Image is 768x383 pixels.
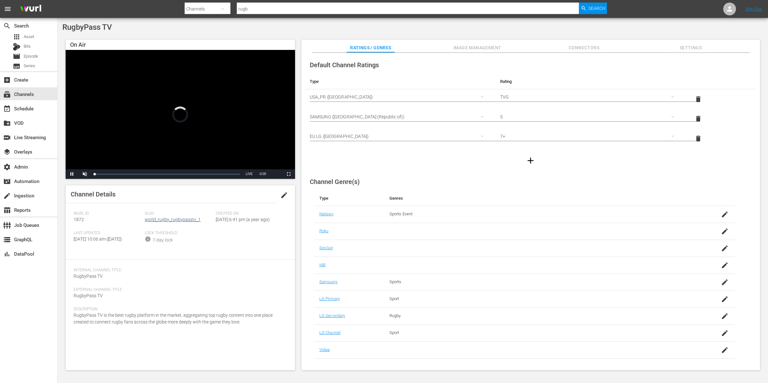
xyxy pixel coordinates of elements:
[500,127,680,145] div: 7+
[74,313,273,324] span: RugbyPass TV is the best rugby platform in the market, aggregating top rugby content into one pla...
[15,2,46,17] img: ans4CAIJ8jUAAAAAAAAAAAAAAAAAAAAAAAAgQb4GAAAAAAAAAAAAAAAAAAAAAAAAJMjXAAAAAAAAAAAAAAAAAAAAAAAAgAT5G...
[3,250,11,258] span: DataPool
[259,172,260,176] span: -
[384,191,688,206] th: Genres
[74,268,284,273] span: Internal Channel Title:
[78,169,91,179] button: Unmute
[145,217,201,222] a: world_rugby_rugbypasstv_1
[246,172,253,176] span: LIVE
[74,287,284,292] span: External Channel Title:
[276,188,292,203] button: edit
[3,105,11,113] span: Schedule
[314,191,384,206] th: Type
[745,6,762,12] a: Sign Out
[319,262,325,267] a: IAB
[24,43,31,50] span: Bits
[74,236,122,242] span: [DATE] 10:06 am ([DATE])
[70,41,86,48] span: On Air
[74,274,103,279] span: RugbyPass TV
[588,3,605,14] span: Search
[74,293,103,298] span: RugbyPass TV
[319,296,340,301] a: LG Primary
[282,169,295,179] button: Fullscreen
[319,228,329,233] a: Roku
[216,217,270,222] span: [DATE] 6:41 pm (a year ago)
[13,52,20,60] span: Episode
[310,61,379,69] span: Default Channel Ratings
[269,169,282,179] button: Picture-in-Picture
[13,62,20,70] span: Series
[74,217,84,222] span: 1872
[3,91,11,98] span: Channels
[495,74,685,89] th: Rating
[3,119,11,127] span: VOD
[3,148,11,156] span: Overlays
[319,245,333,250] a: Sinclair
[319,211,333,216] a: Nielsen
[347,44,395,52] span: Ratings / Genres
[62,23,112,32] span: RugbyPass TV
[3,236,11,243] span: GraphQL
[74,231,141,236] span: Last Updated:
[243,169,256,179] button: Seek to live, currently behind live
[3,22,11,30] span: Search
[3,134,11,141] span: Live Streaming
[310,88,490,106] div: USA_PR ([GEOGRAPHIC_DATA])
[145,236,151,242] span: info
[305,74,757,148] table: simple table
[94,174,240,175] div: Progress Bar
[694,115,702,123] span: delete
[667,44,715,52] span: Settings
[280,191,288,199] span: edit
[3,76,11,84] span: Create
[310,127,490,145] div: EU LG ([GEOGRAPHIC_DATA])
[66,50,295,179] div: Video Player
[579,3,607,14] button: Search
[319,330,340,335] a: LG Channel
[24,63,35,69] span: Series
[310,178,360,186] span: Channel Genre(s)
[691,111,706,126] button: delete
[3,163,11,171] span: Admin
[453,44,501,52] span: Image Management
[691,92,706,107] button: delete
[305,74,495,89] th: Type
[319,347,330,352] a: Vidaa
[216,211,284,216] span: Created On:
[145,211,212,216] span: Slug:
[310,108,490,126] div: SAMSUNG ([GEOGRAPHIC_DATA] (Republic of))
[4,5,12,13] span: menu
[66,169,78,179] button: Pause
[691,131,706,146] button: delete
[74,211,141,216] span: Wurl ID:
[24,53,38,60] span: Episode
[560,44,608,52] span: Connectors
[694,135,702,142] span: delete
[500,88,680,106] div: TVG
[3,221,11,229] span: Job Queues
[3,192,11,200] span: Ingestion
[145,231,212,236] span: Lock Threshold:
[153,237,173,243] div: 7-day lock
[24,34,34,40] span: Asset
[319,313,345,318] a: LG Secondary
[74,307,284,312] span: Description:
[3,178,11,185] span: Automation
[13,43,20,51] div: Bits
[500,108,680,126] div: 5
[694,95,702,103] span: delete
[71,190,116,198] span: Channel Details
[13,33,20,41] span: Asset
[260,172,266,176] span: 0:00
[319,279,337,284] a: Samsung
[3,206,11,214] span: Reports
